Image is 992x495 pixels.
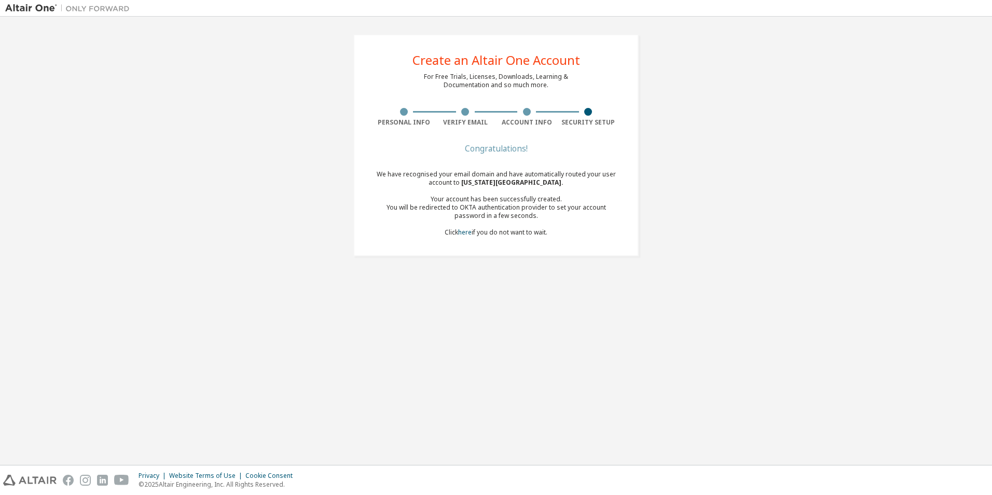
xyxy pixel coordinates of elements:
div: Account Info [496,118,558,127]
div: Personal Info [373,118,435,127]
img: Altair One [5,3,135,13]
div: Create an Altair One Account [412,54,580,66]
a: here [458,228,472,237]
div: Verify Email [435,118,497,127]
img: instagram.svg [80,475,91,486]
img: altair_logo.svg [3,475,57,486]
div: We have recognised your email domain and have automatically routed your user account to Click if ... [373,170,619,237]
div: Your account has been successfully created. [373,195,619,203]
div: You will be redirected to OKTA authentication provider to set your account password in a few seco... [373,203,619,220]
span: [US_STATE][GEOGRAPHIC_DATA] . [461,178,563,187]
div: Cookie Consent [245,472,299,480]
div: Congratulations! [373,145,619,152]
img: linkedin.svg [97,475,108,486]
img: facebook.svg [63,475,74,486]
div: For Free Trials, Licenses, Downloads, Learning & Documentation and so much more. [424,73,568,89]
div: Website Terms of Use [169,472,245,480]
div: Security Setup [558,118,619,127]
img: youtube.svg [114,475,129,486]
p: © 2025 Altair Engineering, Inc. All Rights Reserved. [139,480,299,489]
div: Privacy [139,472,169,480]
